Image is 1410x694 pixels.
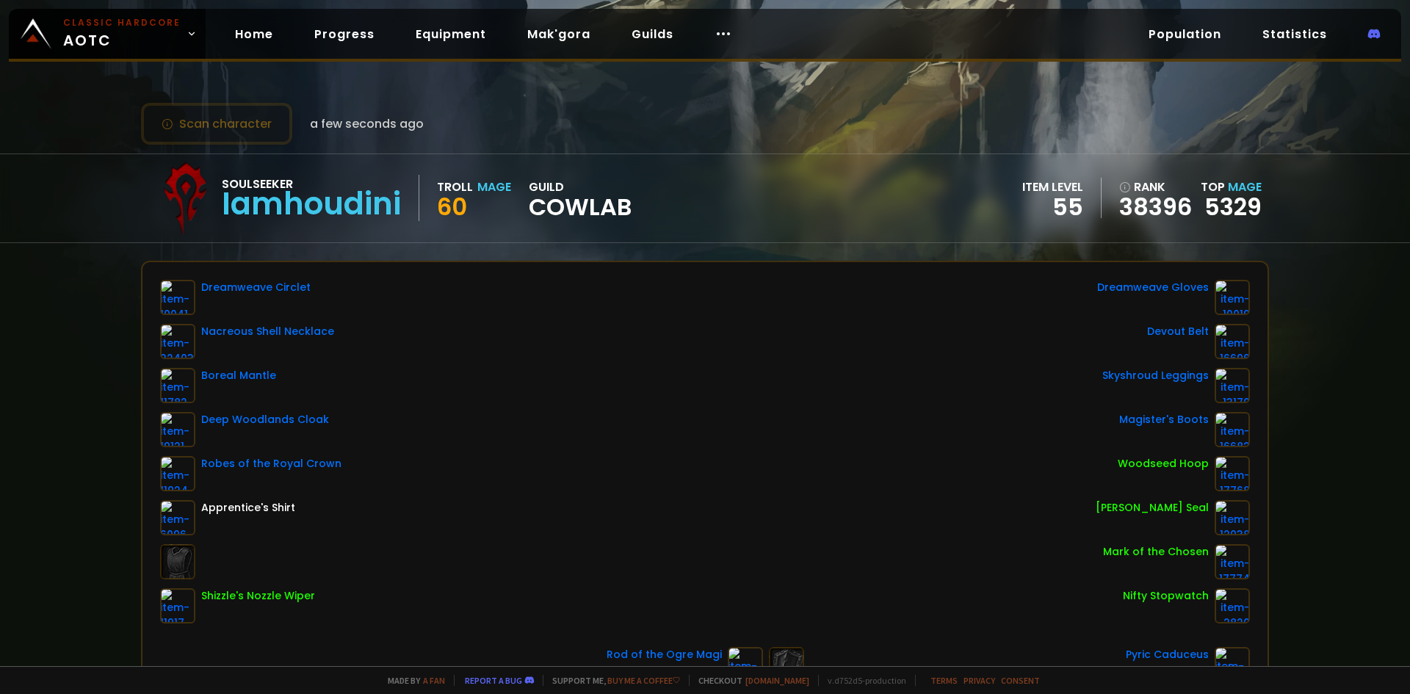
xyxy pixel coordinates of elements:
[1215,280,1250,315] img: item-10019
[1119,178,1192,197] div: rank
[1137,19,1233,49] a: Population
[1215,412,1250,447] img: item-16682
[963,675,995,686] a: Privacy
[1096,500,1209,516] div: [PERSON_NAME] Seal
[543,675,680,686] span: Support me,
[437,191,467,224] span: 60
[1251,19,1339,49] a: Statistics
[1215,588,1250,623] img: item-2820
[1022,197,1083,219] div: 55
[1228,179,1262,196] span: Mage
[223,19,285,49] a: Home
[201,588,315,604] div: Shizzle's Nozzle Wiper
[201,412,329,427] div: Deep Woodlands Cloak
[160,368,195,403] img: item-11782
[477,178,511,197] div: Mage
[423,675,445,686] a: a fan
[1102,368,1209,383] div: Skyshroud Leggings
[1119,412,1209,427] div: Magister's Boots
[1001,675,1040,686] a: Consent
[404,19,498,49] a: Equipment
[63,16,181,51] span: AOTC
[160,500,195,535] img: item-6096
[201,456,341,471] div: Robes of the Royal Crown
[1215,456,1250,491] img: item-17768
[160,588,195,623] img: item-11917
[303,19,386,49] a: Progress
[620,19,685,49] a: Guilds
[1118,456,1209,471] div: Woodseed Hoop
[818,675,906,686] span: v. d752d5 - production
[1215,324,1250,359] img: item-16696
[1215,647,1250,682] img: item-11748
[201,500,295,516] div: Apprentice's Shirt
[728,647,763,682] img: item-18534
[1215,544,1250,579] img: item-17774
[1097,280,1209,295] div: Dreamweave Gloves
[141,103,292,145] button: Scan character
[516,19,602,49] a: Mak'gora
[1215,500,1250,535] img: item-12038
[465,675,522,686] a: Report a bug
[1147,324,1209,339] div: Devout Belt
[160,324,195,359] img: item-22403
[745,675,809,686] a: [DOMAIN_NAME]
[529,178,632,219] div: guild
[1204,191,1262,224] a: 5329
[529,197,632,219] span: CowLab
[201,280,311,295] div: Dreamweave Circlet
[1201,178,1262,197] div: Top
[1123,588,1209,604] div: Nifty Stopwatch
[63,16,181,29] small: Classic Hardcore
[1103,544,1209,560] div: Mark of the Chosen
[222,176,401,194] div: Soulseeker
[160,456,195,491] img: item-11924
[1022,178,1083,197] div: item level
[1119,197,1192,219] a: 38396
[1126,647,1209,662] div: Pyric Caduceus
[201,324,334,339] div: Nacreous Shell Necklace
[201,368,276,383] div: Boreal Mantle
[379,675,445,686] span: Made by
[437,178,473,197] div: Troll
[9,9,206,59] a: Classic HardcoreAOTC
[689,675,809,686] span: Checkout
[160,412,195,447] img: item-19121
[310,115,424,133] span: a few seconds ago
[1215,368,1250,403] img: item-13170
[607,647,722,662] div: Rod of the Ogre Magi
[930,675,958,686] a: Terms
[607,675,680,686] a: Buy me a coffee
[222,194,401,216] div: Iamhoudini
[160,280,195,315] img: item-10041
